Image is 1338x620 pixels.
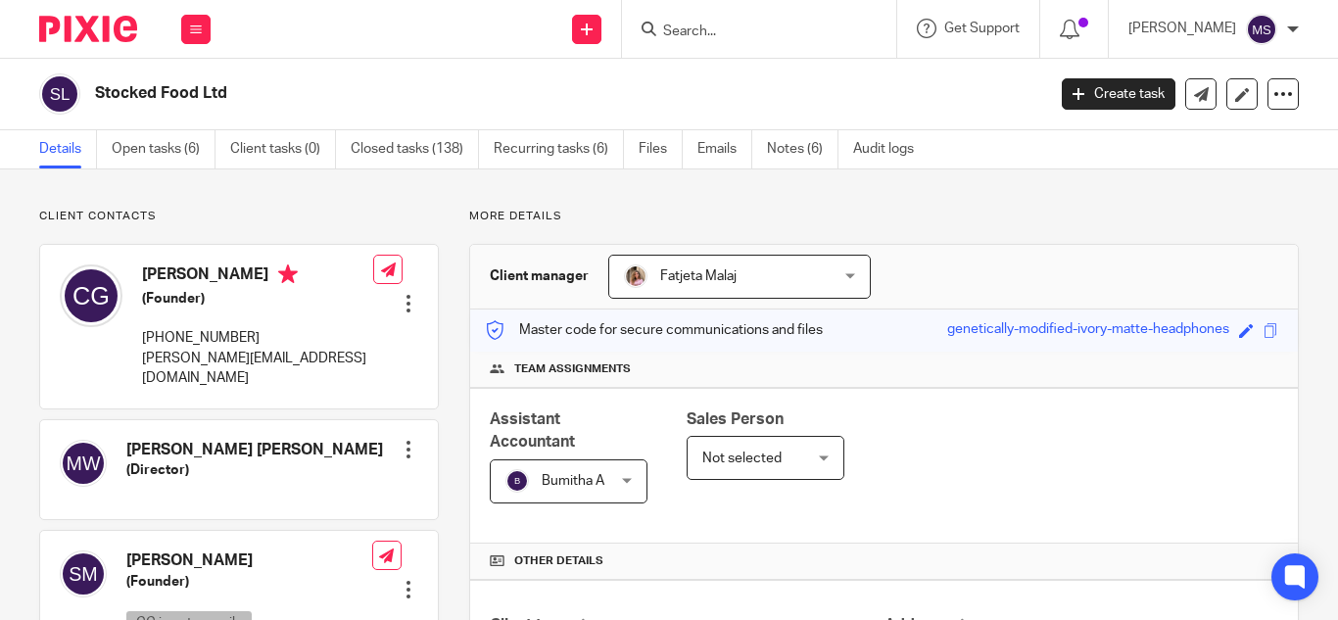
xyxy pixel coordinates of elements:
h3: Client manager [490,266,589,286]
h5: (Founder) [142,289,373,309]
a: Client tasks (0) [230,130,336,168]
h5: (Founder) [126,572,372,592]
h2: Stocked Food Ltd [95,83,845,104]
p: [PERSON_NAME] [1128,19,1236,38]
span: Other details [514,553,603,569]
span: Not selected [702,452,782,465]
img: svg%3E [39,73,80,115]
a: Recurring tasks (6) [494,130,624,168]
a: Files [639,130,683,168]
a: Audit logs [853,130,929,168]
p: [PERSON_NAME][EMAIL_ADDRESS][DOMAIN_NAME] [142,349,373,389]
a: Create task [1062,78,1175,110]
div: genetically-modified-ivory-matte-headphones [947,319,1229,342]
span: Bumitha A [542,474,604,488]
span: Team assignments [514,361,631,377]
h4: [PERSON_NAME] [142,264,373,289]
h4: [PERSON_NAME] [126,550,372,571]
span: Sales Person [687,411,784,427]
span: Assistant Accountant [490,411,575,450]
a: Emails [697,130,752,168]
a: Notes (6) [767,130,838,168]
p: More details [469,209,1299,224]
p: [PHONE_NUMBER] [142,328,373,348]
a: Closed tasks (138) [351,130,479,168]
img: Pixie [39,16,137,42]
img: MicrosoftTeams-image%20(5).png [624,264,647,288]
a: Details [39,130,97,168]
img: svg%3E [60,550,107,597]
a: Open tasks (6) [112,130,215,168]
p: Master code for secure communications and files [485,320,823,340]
i: Primary [278,264,298,284]
h5: (Director) [126,460,383,480]
img: svg%3E [60,440,107,487]
p: Client contacts [39,209,439,224]
input: Search [661,24,837,41]
img: svg%3E [505,469,529,493]
span: Fatjeta Malaj [660,269,737,283]
h4: [PERSON_NAME] [PERSON_NAME] [126,440,383,460]
img: svg%3E [1246,14,1277,45]
img: svg%3E [60,264,122,327]
span: Get Support [944,22,1020,35]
